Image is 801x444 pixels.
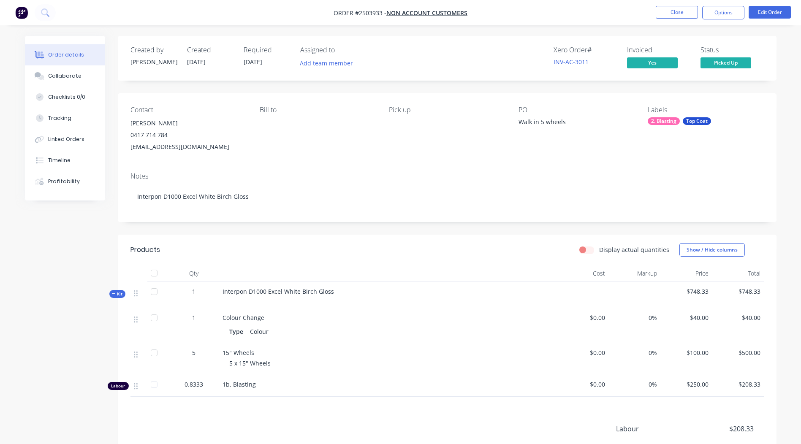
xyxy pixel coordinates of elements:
button: Timeline [25,150,105,171]
span: $208.33 [691,424,753,434]
span: [DATE] [244,58,262,66]
div: [PERSON_NAME] [130,117,246,129]
span: $500.00 [715,348,760,357]
span: $250.00 [664,380,709,389]
span: Colour Change [223,314,264,322]
span: 1 [192,287,195,296]
div: Checklists 0/0 [48,93,85,101]
button: Order details [25,44,105,65]
span: 0.8333 [185,380,203,389]
div: Created [187,46,234,54]
span: $748.33 [715,287,760,296]
div: 2. Blasting [648,117,680,125]
div: Top Coat [683,117,711,125]
div: Cost [557,265,609,282]
div: [PERSON_NAME] [130,57,177,66]
span: Labour [616,424,691,434]
span: 0% [612,380,657,389]
button: Show / Hide columns [679,243,745,257]
div: 0417 714 784 [130,129,246,141]
span: $0.00 [560,313,606,322]
div: Labels [648,106,763,114]
span: 15" Wheels [223,349,254,357]
button: Close [656,6,698,19]
span: 0% [612,348,657,357]
div: Contact [130,106,246,114]
button: Add team member [300,57,358,69]
div: Notes [130,172,764,180]
div: Type [229,325,247,338]
span: $0.00 [560,380,606,389]
div: Qty [168,265,219,282]
div: Walk in 5 wheels [519,117,624,129]
span: Kit [112,291,123,297]
button: Linked Orders [25,129,105,150]
div: Products [130,245,160,255]
div: Total [712,265,764,282]
div: Status [701,46,764,54]
div: PO [519,106,634,114]
button: Edit Order [749,6,791,19]
img: Factory [15,6,28,19]
button: Picked Up [701,57,751,70]
div: [PERSON_NAME]0417 714 784[EMAIL_ADDRESS][DOMAIN_NAME] [130,117,246,153]
a: INV-AC-3011 [554,58,589,66]
div: Linked Orders [48,135,84,143]
div: Markup [608,265,660,282]
div: Labour [108,382,129,390]
button: Collaborate [25,65,105,87]
div: Invoiced [627,46,690,54]
div: Kit [109,290,125,298]
div: Tracking [48,114,71,122]
span: Yes [627,57,678,68]
button: Add team member [295,57,357,69]
button: Options [702,6,744,19]
span: $40.00 [664,313,709,322]
div: Timeline [48,157,71,164]
button: Profitability [25,171,105,192]
button: Checklists 0/0 [25,87,105,108]
span: [DATE] [187,58,206,66]
button: Tracking [25,108,105,129]
span: $40.00 [715,313,760,322]
div: [EMAIL_ADDRESS][DOMAIN_NAME] [130,141,246,153]
span: Order #2503933 - [334,9,386,17]
span: 5 x 15" Wheels [229,359,271,367]
span: $0.00 [560,348,606,357]
div: Assigned to [300,46,385,54]
span: Picked Up [701,57,751,68]
span: 1b. Blasting [223,380,256,388]
label: Display actual quantities [599,245,669,254]
div: Profitability [48,178,80,185]
div: Colour [247,325,272,338]
span: $100.00 [664,348,709,357]
div: Order details [48,51,84,59]
span: Interpon D1000 Excel White Birch Gloss [223,287,334,295]
div: Xero Order # [554,46,617,54]
div: Pick up [389,106,505,114]
span: $748.33 [664,287,709,296]
div: Required [244,46,290,54]
div: Interpon D1000 Excel White Birch Gloss [130,184,764,209]
span: 0% [612,313,657,322]
span: 5 [192,348,195,357]
div: Collaborate [48,72,81,80]
span: $208.33 [715,380,760,389]
div: Created by [130,46,177,54]
a: Non account customers [386,9,467,17]
span: 1 [192,313,195,322]
div: Bill to [260,106,375,114]
div: Price [660,265,712,282]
